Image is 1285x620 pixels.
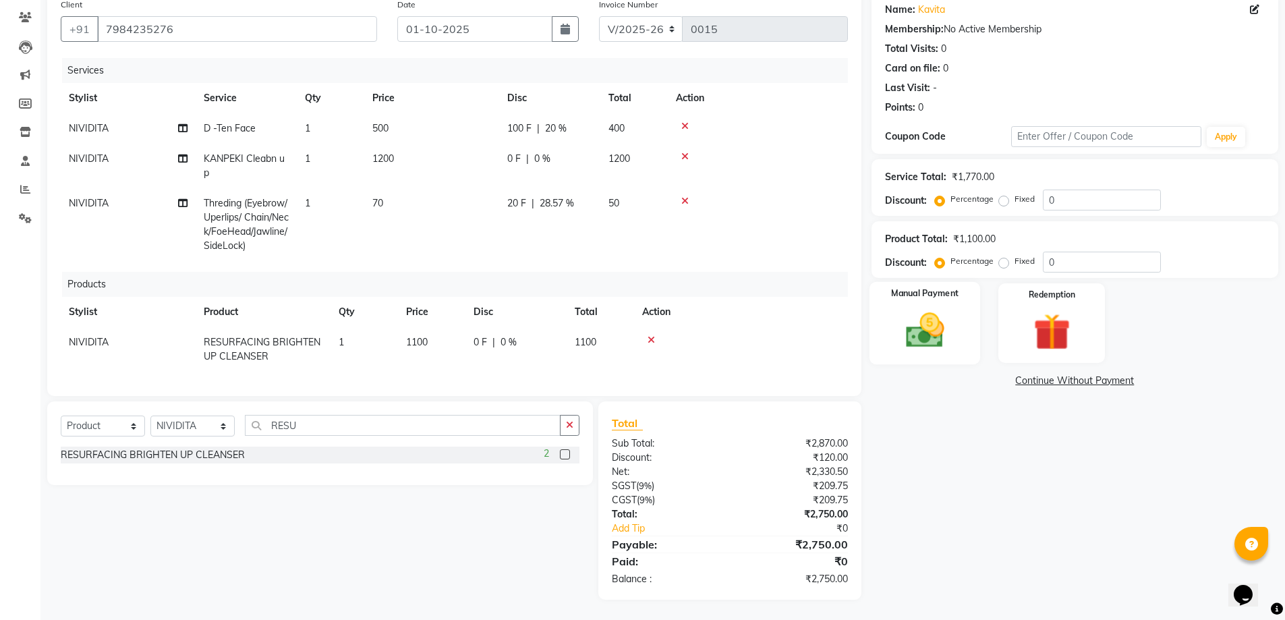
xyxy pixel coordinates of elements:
span: 20 % [545,121,567,136]
span: | [532,196,534,210]
div: ₹2,750.00 [730,507,858,522]
div: Products [62,272,858,297]
div: No Active Membership [885,22,1265,36]
span: 1 [305,122,310,134]
span: NIVIDITA [69,152,109,165]
th: Price [398,297,465,327]
div: Payable: [602,536,730,553]
span: 1100 [406,336,428,348]
label: Percentage [950,255,994,267]
span: 70 [372,197,383,209]
a: Continue Without Payment [874,374,1276,388]
span: 1200 [608,152,630,165]
th: Stylist [61,83,196,113]
div: Discount: [885,194,927,208]
span: 400 [608,122,625,134]
div: Total: [602,507,730,522]
div: ₹2,870.00 [730,436,858,451]
div: Discount: [602,451,730,465]
span: | [526,152,529,166]
span: KANPEKI Cleabn up [204,152,285,179]
a: Add Tip [602,522,751,536]
span: Total [612,416,643,430]
span: 1 [339,336,344,348]
div: Product Total: [885,232,948,246]
span: 50 [608,197,619,209]
th: Stylist [61,297,196,327]
span: NIVIDITA [69,197,109,209]
div: ₹2,750.00 [730,572,858,586]
span: 0 % [534,152,550,166]
span: 20 F [507,196,526,210]
div: Services [62,58,858,83]
iframe: chat widget [1228,566,1272,607]
input: Search by Name/Mobile/Email/Code [97,16,377,42]
div: ( ) [602,479,730,493]
span: 1200 [372,152,394,165]
th: Disc [499,83,600,113]
th: Price [364,83,499,113]
span: NIVIDITA [69,122,109,134]
label: Fixed [1015,193,1035,205]
span: 100 F [507,121,532,136]
div: Paid: [602,553,730,569]
th: Qty [331,297,398,327]
button: +91 [61,16,98,42]
div: - [933,81,937,95]
span: 0 F [474,335,487,349]
div: Last Visit: [885,81,930,95]
span: D -Ten Face [204,122,256,134]
span: 28.57 % [540,196,574,210]
div: ₹1,100.00 [953,232,996,246]
button: Apply [1207,127,1245,147]
div: 0 [941,42,946,56]
th: Disc [465,297,567,327]
div: Points: [885,101,915,115]
th: Service [196,83,297,113]
span: 2 [544,447,549,461]
span: 1100 [575,336,596,348]
label: Redemption [1029,289,1075,301]
div: Card on file: [885,61,940,76]
th: Total [600,83,668,113]
div: Name: [885,3,915,17]
span: SGST [612,480,636,492]
span: 1 [305,152,310,165]
span: | [492,335,495,349]
div: ₹0 [730,553,858,569]
span: 500 [372,122,389,134]
div: ₹209.75 [730,479,858,493]
span: 0 % [501,335,517,349]
span: RESURFACING BRIGHTEN UP CLEANSER [204,336,320,362]
div: ( ) [602,493,730,507]
th: Action [668,83,848,113]
span: Threding (Eyebrow/Uperlips/ Chain/Neck/FoeHead/Jawline/SideLock) [204,197,289,252]
span: NIVIDITA [69,336,109,348]
span: 9% [639,495,652,505]
span: 1 [305,197,310,209]
label: Percentage [950,193,994,205]
div: Coupon Code [885,130,1012,144]
label: Manual Payment [891,287,959,300]
input: Search or Scan [245,415,561,436]
a: Kavita [918,3,945,17]
input: Enter Offer / Coupon Code [1011,126,1201,147]
th: Action [634,297,848,327]
div: 0 [943,61,948,76]
th: Total [567,297,634,327]
div: ₹2,750.00 [730,536,858,553]
div: Membership: [885,22,944,36]
div: Net: [602,465,730,479]
div: ₹1,770.00 [952,170,994,184]
span: 9% [639,480,652,491]
div: ₹2,330.50 [730,465,858,479]
img: _cash.svg [894,308,956,352]
img: _gift.svg [1022,309,1082,355]
div: 0 [918,101,923,115]
div: ₹209.75 [730,493,858,507]
div: ₹120.00 [730,451,858,465]
span: 0 F [507,152,521,166]
div: RESURFACING BRIGHTEN UP CLEANSER [61,448,245,462]
div: Total Visits: [885,42,938,56]
span: | [537,121,540,136]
